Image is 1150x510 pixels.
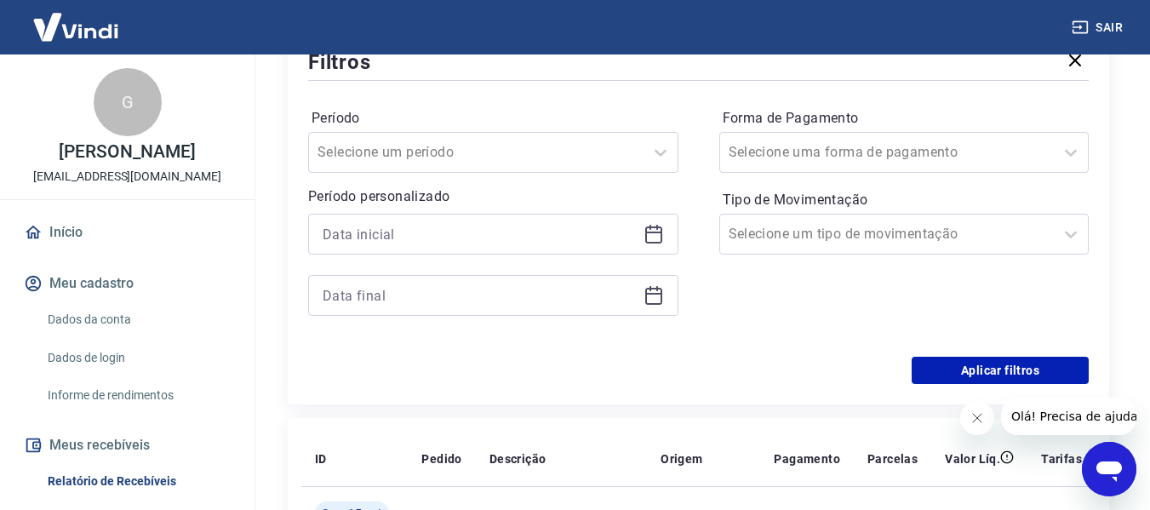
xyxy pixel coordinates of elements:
[723,190,1086,210] label: Tipo de Movimentação
[774,450,840,467] p: Pagamento
[1001,398,1136,435] iframe: Mensagem da empresa
[315,450,327,467] p: ID
[912,357,1089,384] button: Aplicar filtros
[41,302,234,337] a: Dados da conta
[33,168,221,186] p: [EMAIL_ADDRESS][DOMAIN_NAME]
[1068,12,1130,43] button: Sair
[41,378,234,413] a: Informe de rendimentos
[945,450,1000,467] p: Valor Líq.
[723,108,1086,129] label: Forma de Pagamento
[20,265,234,302] button: Meu cadastro
[1082,442,1136,496] iframe: Botão para abrir a janela de mensagens
[661,450,702,467] p: Origem
[308,186,678,207] p: Período personalizado
[489,450,546,467] p: Descrição
[421,450,461,467] p: Pedido
[20,427,234,464] button: Meus recebíveis
[1041,450,1082,467] p: Tarifas
[20,214,234,251] a: Início
[312,108,675,129] label: Período
[59,143,195,161] p: [PERSON_NAME]
[308,49,371,76] h5: Filtros
[20,1,131,53] img: Vindi
[10,12,143,26] span: Olá! Precisa de ajuda?
[41,341,234,375] a: Dados de login
[323,283,637,308] input: Data final
[960,401,994,435] iframe: Fechar mensagem
[867,450,918,467] p: Parcelas
[94,68,162,136] div: G
[323,221,637,247] input: Data inicial
[41,464,234,499] a: Relatório de Recebíveis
